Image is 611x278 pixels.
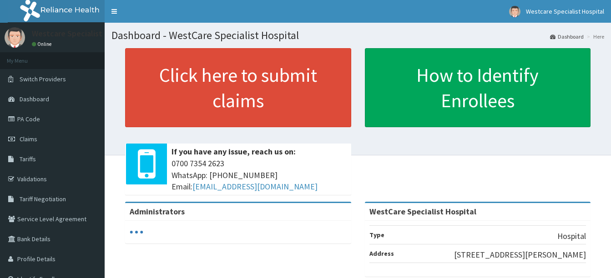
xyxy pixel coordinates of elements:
b: If you have any issue, reach us on: [172,146,296,157]
img: User Image [5,27,25,48]
b: Address [369,249,394,258]
a: [EMAIL_ADDRESS][DOMAIN_NAME] [192,181,318,192]
a: Click here to submit claims [125,48,351,127]
h1: Dashboard - WestCare Specialist Hospital [111,30,604,41]
span: Tariff Negotiation [20,195,66,203]
a: Online [32,41,54,47]
b: Type [369,231,384,239]
p: Westcare Specialist Hospital [32,30,134,38]
p: [STREET_ADDRESS][PERSON_NAME] [454,249,586,261]
strong: WestCare Specialist Hospital [369,206,476,217]
svg: audio-loading [130,225,143,239]
span: Switch Providers [20,75,66,83]
a: How to Identify Enrollees [365,48,591,127]
span: Westcare Specialist Hospital [526,7,604,15]
p: Hospital [557,230,586,242]
b: Administrators [130,206,185,217]
span: Claims [20,135,37,143]
li: Here [585,33,604,40]
span: 0700 7354 2623 WhatsApp: [PHONE_NUMBER] Email: [172,158,347,193]
span: Tariffs [20,155,36,163]
a: Dashboard [550,33,584,40]
span: Dashboard [20,95,49,103]
img: User Image [509,6,520,17]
